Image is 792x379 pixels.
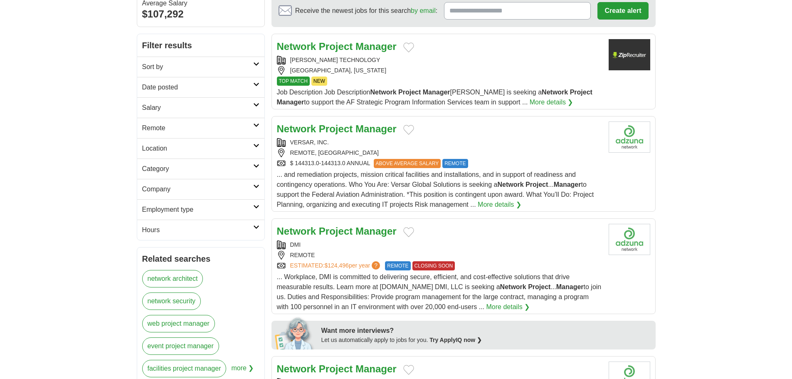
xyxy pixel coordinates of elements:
h2: Salary [142,103,253,113]
h2: Remote [142,123,253,133]
div: REMOTE [277,251,602,260]
strong: Manager [355,41,397,52]
a: Category [137,159,264,179]
strong: Project [526,181,548,188]
span: ... Workplace, DMI is committed to delivering secure, efﬁcient, and cost-effective solutions that... [277,273,602,310]
div: [GEOGRAPHIC_DATA], [US_STATE] [277,66,602,75]
button: Add to favorite jobs [403,227,414,237]
span: ABOVE AVERAGE SALARY [374,159,441,168]
span: REMOTE [385,261,410,270]
h2: Location [142,144,253,154]
img: Company logo [609,121,650,153]
a: Company [137,179,264,199]
img: DMI logo [609,224,650,255]
h2: Hours [142,225,253,235]
strong: Project [319,363,353,374]
a: More details ❯ [478,200,521,210]
span: $124,496 [324,262,348,269]
a: Date posted [137,77,264,97]
button: Create alert [597,2,648,20]
a: Location [137,138,264,159]
div: VERSAR, INC. [277,138,602,147]
img: apply-iq-scientist.png [275,316,315,349]
a: Hours [137,220,264,240]
button: Add to favorite jobs [403,365,414,375]
a: network architect [142,270,203,287]
div: Want more interviews? [321,326,651,336]
button: Add to favorite jobs [403,125,414,135]
strong: Network [277,225,316,237]
span: ... and remediation projects, mission critical facilities and installations, and in support of re... [277,171,594,208]
strong: Manager [423,89,450,96]
a: Employment type [137,199,264,220]
strong: Project [319,225,353,237]
div: Let us automatically apply to jobs for you. [321,336,651,344]
a: DMI [290,241,301,248]
strong: Manager [554,181,581,188]
a: facilities project manager [142,360,227,377]
h2: Company [142,184,253,194]
strong: Network [277,363,316,374]
strong: Manager [355,363,397,374]
a: web project manager [142,315,215,332]
a: Network Project Manager [277,363,397,374]
span: Job Description Job Description [PERSON_NAME] is seeking a to support the AF Strategic Program In... [277,89,592,106]
strong: Network [498,181,524,188]
a: Network Project Manager [277,225,397,237]
h2: Category [142,164,253,174]
strong: Network [370,89,397,96]
span: ? [372,261,380,270]
span: REMOTE [442,159,468,168]
strong: Manager [277,99,304,106]
strong: Project [398,89,421,96]
div: REMOTE, [GEOGRAPHIC_DATA] [277,149,602,157]
strong: Manager [355,123,397,134]
a: ESTIMATED:$124,496per year? [290,261,382,270]
h2: Sort by [142,62,253,72]
a: More details ❯ [486,302,530,312]
strong: Manager [355,225,397,237]
span: NEW [311,77,327,86]
h2: Related searches [142,253,259,265]
strong: Network [500,283,526,290]
span: TOP MATCH [277,77,310,86]
strong: Project [528,283,550,290]
img: Company logo [609,39,650,70]
strong: Manager [556,283,584,290]
h2: Employment type [142,205,253,215]
a: by email [411,7,436,14]
strong: Network [542,89,568,96]
div: [PERSON_NAME] TECHNOLOGY [277,56,602,64]
button: Add to favorite jobs [403,42,414,52]
div: $107,292 [142,7,259,22]
h2: Filter results [137,34,264,57]
h2: Date posted [142,82,253,92]
strong: Project [570,89,592,96]
a: network security [142,292,201,310]
a: event project manager [142,337,219,355]
strong: Network [277,41,316,52]
a: Sort by [137,57,264,77]
a: Try ApplyIQ now ❯ [429,337,482,343]
strong: Project [319,41,353,52]
span: Receive the newest jobs for this search : [295,6,437,16]
div: $ 144313.0-144313.0 ANNUAL [277,159,602,168]
a: Network Project Manager [277,123,397,134]
a: More details ❯ [530,97,573,107]
a: Salary [137,97,264,118]
strong: Project [319,123,353,134]
a: Remote [137,118,264,138]
a: Network Project Manager [277,41,397,52]
strong: Network [277,123,316,134]
span: CLOSING SOON [412,261,455,270]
